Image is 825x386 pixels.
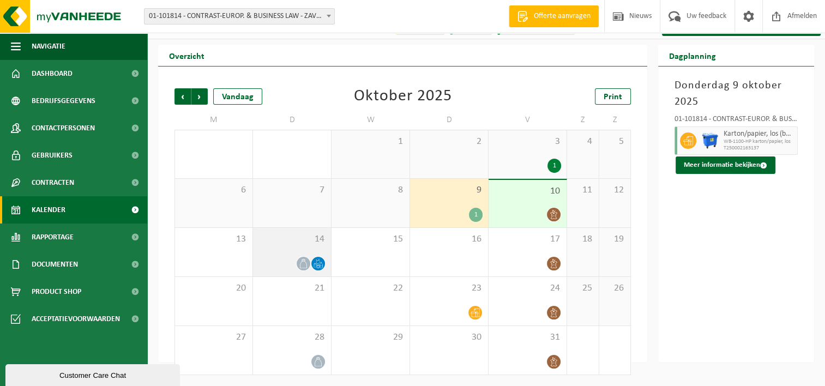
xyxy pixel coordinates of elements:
td: W [332,110,410,130]
span: Bedrijfsgegevens [32,87,95,114]
span: 28 [258,331,326,343]
span: 5 [605,136,625,148]
td: V [489,110,567,130]
span: 11 [573,184,593,196]
button: Meer informatie bekijken [676,156,775,174]
div: 01-101814 - CONTRAST-EUROP. & BUSINESS LAW - ZAVENTEM [675,116,798,126]
span: 25 [573,282,593,294]
img: WB-1100-HPE-BE-01 [702,132,718,149]
span: 3 [494,136,561,148]
span: 19 [605,233,625,245]
span: Print [604,93,622,101]
span: 2 [415,136,483,148]
span: 6 [180,184,247,196]
div: Oktober 2025 [354,88,452,105]
span: 13 [180,233,247,245]
span: 7 [258,184,326,196]
span: 10 [494,185,561,197]
td: Z [599,110,631,130]
span: 9 [415,184,483,196]
h3: Donderdag 9 oktober 2025 [675,77,798,110]
td: Z [567,110,599,130]
span: Gebruikers [32,142,73,169]
span: Contactpersonen [32,114,95,142]
span: 15 [337,233,404,245]
a: Offerte aanvragen [509,5,599,27]
span: 14 [258,233,326,245]
span: 26 [605,282,625,294]
span: Product Shop [32,278,81,305]
a: Print [595,88,631,105]
div: Vandaag [213,88,262,105]
span: 4 [573,136,593,148]
td: D [410,110,489,130]
span: Dashboard [32,60,73,87]
span: 1 [337,136,404,148]
span: 12 [605,184,625,196]
span: 01-101814 - CONTRAST-EUROP. & BUSINESS LAW - ZAVENTEM [144,9,334,24]
span: 24 [494,282,561,294]
h2: Dagplanning [658,45,727,66]
span: 17 [494,233,561,245]
iframe: chat widget [5,362,182,386]
span: Karton/papier, los (bedrijven) [724,130,794,138]
span: 23 [415,282,483,294]
div: 1 [547,159,561,173]
span: 18 [573,233,593,245]
span: 27 [180,331,247,343]
span: T250002163137 [724,145,794,152]
td: M [174,110,253,130]
span: Contracten [32,169,74,196]
div: 1 [469,208,483,222]
span: 20 [180,282,247,294]
span: Kalender [32,196,65,224]
span: 01-101814 - CONTRAST-EUROP. & BUSINESS LAW - ZAVENTEM [144,8,335,25]
span: Navigatie [32,33,65,60]
span: Rapportage [32,224,74,251]
span: 30 [415,331,483,343]
span: 21 [258,282,326,294]
span: Vorige [174,88,191,105]
h2: Overzicht [158,45,215,66]
span: 31 [494,331,561,343]
span: 29 [337,331,404,343]
span: 22 [337,282,404,294]
span: Documenten [32,251,78,278]
td: D [253,110,332,130]
span: WB-1100-HP karton/papier, los [724,138,794,145]
span: Volgende [191,88,208,105]
span: 8 [337,184,404,196]
span: Acceptatievoorwaarden [32,305,120,333]
span: 16 [415,233,483,245]
span: Offerte aanvragen [531,11,593,22]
